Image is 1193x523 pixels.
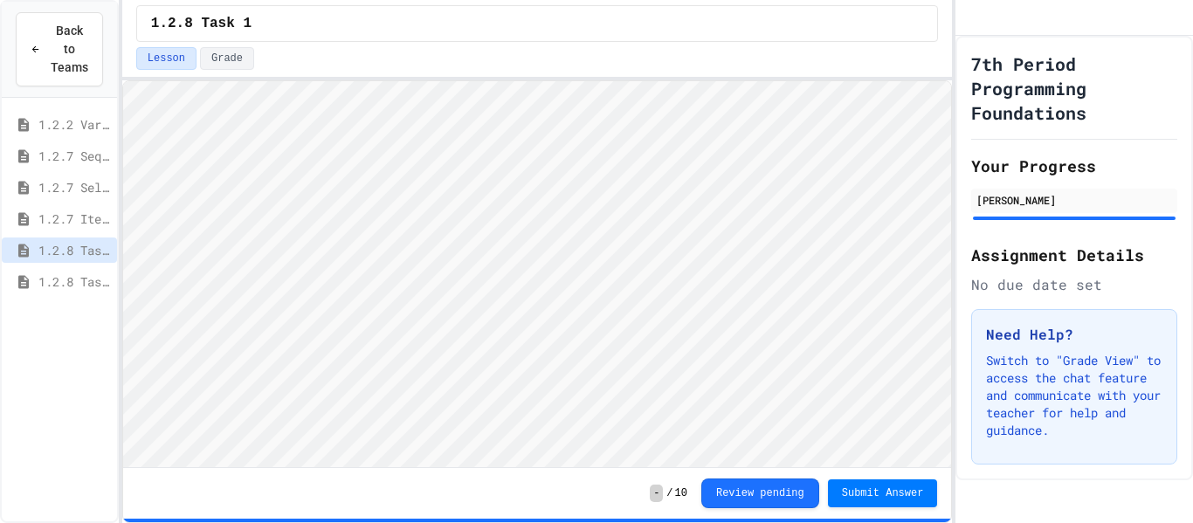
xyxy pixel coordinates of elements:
button: Grade [200,47,254,70]
h2: Assignment Details [971,243,1177,267]
span: - [650,485,663,502]
span: 1.2.7 Sequential [38,147,110,165]
iframe: Snap! Programming Environment [123,81,952,467]
div: No due date set [971,274,1177,295]
span: Back to Teams [51,22,88,77]
h1: 7th Period Programming Foundations [971,52,1177,125]
button: Back to Teams [16,12,103,86]
button: Review pending [701,478,819,508]
span: 10 [675,486,687,500]
button: Lesson [136,47,197,70]
span: Submit Answer [842,486,924,500]
span: 1.2.8 Task 1 [151,13,252,34]
span: 1.2.8 Task 2 [38,272,110,291]
span: 1.2.8 Task 1 [38,241,110,259]
span: 1.2.7 Iteration [38,210,110,228]
div: [PERSON_NAME] [976,192,1172,208]
span: 1.2.7 Selection [38,178,110,196]
span: / [666,486,672,500]
button: Submit Answer [828,479,938,507]
p: Switch to "Grade View" to access the chat feature and communicate with your teacher for help and ... [986,352,1162,439]
span: 1.2.2 Variable Types [38,115,110,134]
h3: Need Help? [986,324,1162,345]
h2: Your Progress [971,154,1177,178]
